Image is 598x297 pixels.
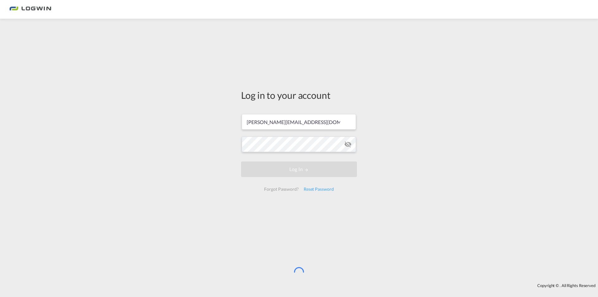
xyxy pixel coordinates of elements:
button: LOGIN [241,161,357,177]
div: Reset Password [301,184,336,195]
div: Log in to your account [241,89,357,102]
md-icon: icon-eye-off [344,141,352,148]
div: Forgot Password? [262,184,301,195]
img: bc73a0e0d8c111efacd525e4c8ad7d32.png [9,2,51,17]
input: Enter email/phone number [242,114,356,130]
